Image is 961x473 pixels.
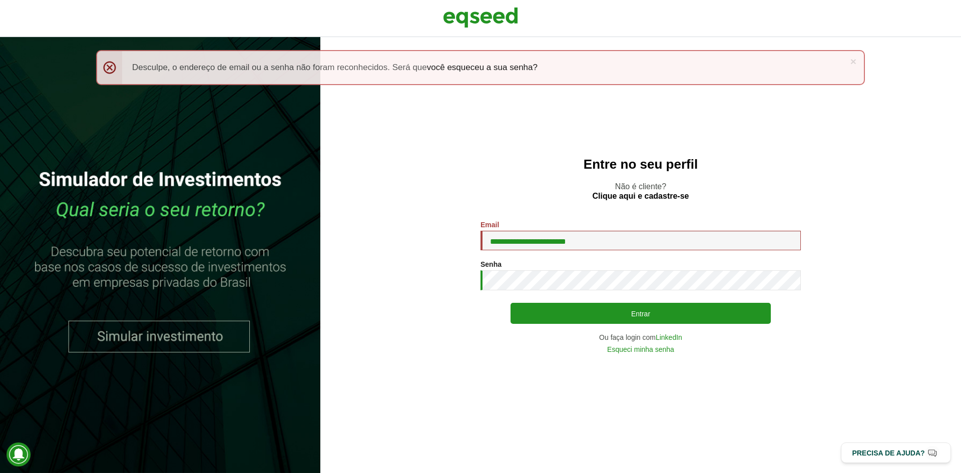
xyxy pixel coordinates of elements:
[480,221,499,228] label: Email
[340,182,941,201] p: Não é cliente?
[511,303,771,324] button: Entrar
[593,192,689,200] a: Clique aqui e cadastre-se
[480,261,502,268] label: Senha
[656,334,682,341] a: LinkedIn
[96,50,865,85] div: Desculpe, o endereço de email ou a senha não foram reconhecidos. Será que
[427,63,538,72] a: você esqueceu a sua senha?
[850,56,856,67] a: ×
[340,157,941,172] h2: Entre no seu perfil
[480,334,801,341] div: Ou faça login com
[443,5,518,30] img: EqSeed Logo
[607,346,674,353] a: Esqueci minha senha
